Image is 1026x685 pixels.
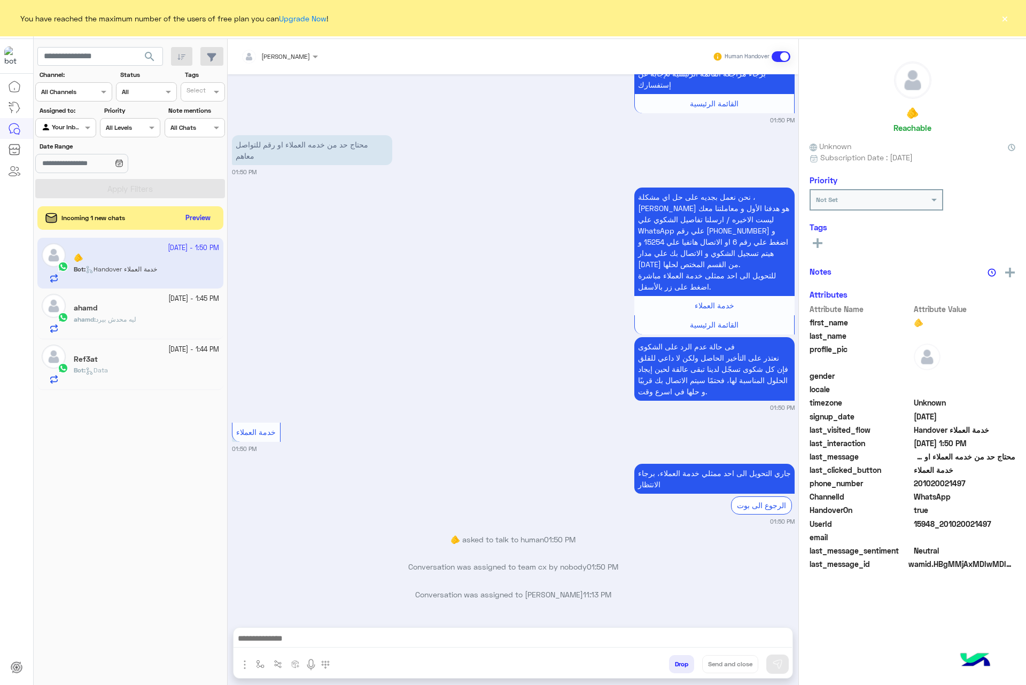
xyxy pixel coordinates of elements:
[74,303,97,313] h5: ahamd
[914,317,1016,328] span: 🫵
[895,62,931,98] img: defaultAdmin.png
[634,188,795,296] p: 22/9/2025, 1:50 PM
[40,106,95,115] label: Assigned to:
[810,317,912,328] span: first_name
[914,545,1016,556] span: 0
[820,152,913,163] span: Subscription Date : [DATE]
[810,504,912,516] span: HandoverOn
[914,384,1016,395] span: null
[810,330,912,341] span: last_name
[279,14,327,23] a: Upgrade Now
[232,561,795,572] p: Conversation was assigned to team cx by nobody
[893,123,931,133] h6: Reachable
[168,345,219,355] small: [DATE] - 1:44 PM
[634,464,795,494] p: 22/9/2025, 1:50 PM
[914,478,1016,489] span: 201020021497
[906,107,919,119] h5: 🫵
[269,655,287,673] button: Trigger scenario
[74,315,94,323] span: ahamd
[810,478,912,489] span: phone_number
[914,424,1016,435] span: Handover خدمة العملاء
[725,52,770,61] small: Human Handover
[287,655,305,673] button: create order
[42,345,66,369] img: defaultAdmin.png
[914,411,1016,422] span: 2025-09-20T18:27:27.984Z
[185,70,224,80] label: Tags
[232,445,256,453] small: 01:50 PM
[810,411,912,422] span: signup_date
[810,384,912,395] span: locale
[772,659,783,670] img: send message
[702,655,758,673] button: Send and close
[810,303,912,315] span: Attribute Name
[810,370,912,382] span: gender
[40,70,111,80] label: Channel:
[544,535,576,544] span: 01:50 PM
[256,660,265,668] img: select flow
[305,658,317,671] img: send voice note
[274,660,282,668] img: Trigger scenario
[810,424,912,435] span: last_visited_flow
[810,464,912,476] span: last_clicked_button
[232,534,795,545] p: 🫵 asked to talk to human
[321,660,330,669] img: make a call
[35,179,225,198] button: Apply Filters
[137,47,163,70] button: search
[810,518,912,530] span: UserId
[914,451,1016,462] span: محتاج حد من خدمه العملاء او رقم للتواصل معاهم
[96,315,136,323] span: ليه محدش بيرد
[914,491,1016,502] span: 2
[914,438,1016,449] span: 2025-09-22T10:50:46.976Z
[58,312,68,323] img: WhatsApp
[999,13,1010,24] button: ×
[168,106,223,115] label: Note mentions
[181,211,215,226] button: Preview
[104,106,159,115] label: Priority
[232,589,795,600] p: Conversation was assigned to [PERSON_NAME]
[770,517,795,526] small: 01:50 PM
[690,320,739,329] span: القائمة الرئيسية
[74,366,85,374] b: :
[238,658,251,671] img: send attachment
[232,135,392,165] p: 22/9/2025, 1:50 PM
[810,438,912,449] span: last_interaction
[810,558,906,570] span: last_message_id
[74,366,84,374] span: Bot
[810,267,831,276] h6: Notes
[634,337,795,401] p: 22/9/2025, 1:50 PM
[810,141,851,152] span: Unknown
[690,99,739,108] span: القائمة الرئيسية
[914,504,1016,516] span: true
[42,294,66,318] img: defaultAdmin.png
[291,660,300,668] img: create order
[988,268,996,277] img: notes
[74,355,98,364] h5: Ref3at
[143,50,156,63] span: search
[914,532,1016,543] span: null
[810,451,912,462] span: last_message
[40,142,159,151] label: Date Range
[914,518,1016,530] span: 15948_201020021497
[85,366,108,374] span: Data
[816,196,838,204] b: Not Set
[634,64,795,94] p: 22/9/2025, 1:50 PM
[120,70,175,80] label: Status
[810,532,912,543] span: email
[168,294,219,304] small: [DATE] - 1:45 PM
[914,464,1016,476] span: خدمة العملاء
[810,397,912,408] span: timezone
[770,116,795,124] small: 01:50 PM
[232,168,256,176] small: 01:50 PM
[695,301,734,310] span: خدمة العملاء
[957,642,994,680] img: hulul-logo.png
[61,213,125,223] span: Incoming 1 new chats
[914,370,1016,382] span: null
[810,290,848,299] h6: Attributes
[914,303,1016,315] span: Attribute Value
[587,562,618,571] span: 01:50 PM
[731,496,792,514] div: الرجوع الى بوت
[58,363,68,373] img: WhatsApp
[810,175,837,185] h6: Priority
[4,46,24,66] img: 1403182699927242
[261,52,310,60] span: [PERSON_NAME]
